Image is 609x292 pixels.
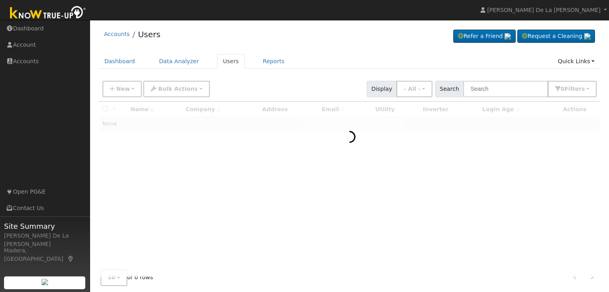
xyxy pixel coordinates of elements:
[98,54,141,69] a: Dashboard
[116,86,130,92] span: New
[103,81,142,97] button: New
[143,81,209,97] button: Bulk Actions
[108,274,116,281] span: 10
[100,270,153,286] span: of 0 rows
[153,54,205,69] a: Data Analyzer
[552,54,601,69] a: Quick Links
[367,81,397,97] span: Display
[517,30,595,43] a: Request a Cleaning
[435,81,464,97] span: Search
[217,54,245,69] a: Users
[158,86,198,92] span: Bulk Actions
[396,81,432,97] button: - All -
[4,221,86,232] span: Site Summary
[6,4,90,22] img: Know True-Up
[257,54,290,69] a: Reports
[565,86,585,92] span: Filter
[138,30,161,39] a: Users
[487,7,601,13] span: [PERSON_NAME] De La [PERSON_NAME]
[67,256,74,262] a: Map
[4,232,86,248] div: [PERSON_NAME] De La [PERSON_NAME]
[463,81,548,97] input: Search
[453,30,516,43] a: Refer a Friend
[104,31,130,37] a: Accounts
[100,270,127,286] button: 10
[4,246,86,263] div: Madera, [GEOGRAPHIC_DATA]
[504,33,511,40] img: retrieve
[581,86,585,92] span: s
[42,279,48,285] img: retrieve
[584,33,591,40] img: retrieve
[548,81,597,97] button: 0Filters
